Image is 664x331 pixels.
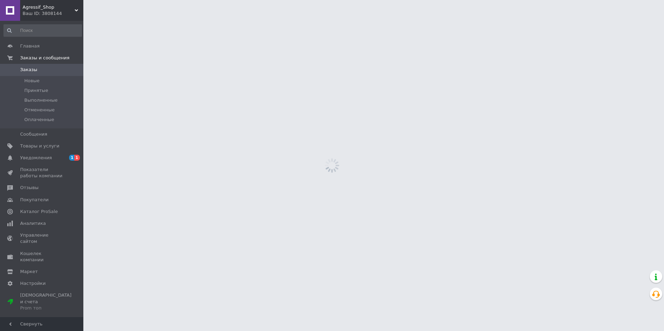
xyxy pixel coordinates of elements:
[24,117,54,123] span: Оплаченные
[20,197,49,203] span: Покупатели
[24,97,58,103] span: Выполненные
[20,67,37,73] span: Заказы
[23,4,75,10] span: Agressif_Shop
[20,292,72,311] span: [DEMOGRAPHIC_DATA] и счета
[20,43,40,49] span: Главная
[20,185,39,191] span: Отзывы
[20,131,47,137] span: Сообщения
[24,78,40,84] span: Новые
[69,155,75,161] span: 1
[20,305,72,311] div: Prom топ
[74,155,80,161] span: 1
[20,220,46,227] span: Аналитика
[20,269,38,275] span: Маркет
[24,107,55,113] span: Отмененные
[20,155,52,161] span: Уведомления
[23,10,83,17] div: Ваш ID: 3808144
[3,24,82,37] input: Поиск
[20,167,64,179] span: Показатели работы компании
[20,232,64,245] span: Управление сайтом
[20,251,64,263] span: Кошелек компании
[20,280,45,287] span: Настройки
[20,209,58,215] span: Каталог ProSale
[24,87,48,94] span: Принятые
[20,55,69,61] span: Заказы и сообщения
[20,143,59,149] span: Товары и услуги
